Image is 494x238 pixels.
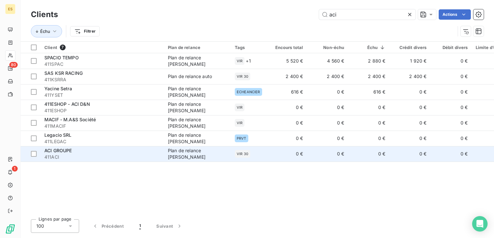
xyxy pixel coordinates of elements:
[431,100,472,115] td: 0 €
[431,84,472,100] td: 0 €
[439,9,471,20] button: Actions
[44,55,79,60] span: SPACIO TEMPO
[168,45,227,50] div: Plan de relance
[5,63,15,74] a: 80
[319,9,416,20] input: Rechercher
[168,147,227,160] div: Plan de relance [PERSON_NAME]
[266,53,307,69] td: 5 520 €
[393,45,427,50] div: Crédit divers
[9,62,18,68] span: 80
[472,216,488,232] div: Open Intercom Messenger
[307,84,348,100] td: 0 €
[348,131,389,146] td: 0 €
[389,131,431,146] td: 0 €
[44,61,160,67] span: 411SPAC
[237,74,248,78] span: VIR 30
[266,69,307,84] td: 2 400 €
[235,45,262,50] div: Tags
[168,73,212,80] div: Plan de relance auto
[237,105,242,109] span: VIR
[266,100,307,115] td: 0 €
[307,69,348,84] td: 2 400 €
[389,53,431,69] td: 1 920 €
[44,148,72,153] span: ACI GROUPE
[168,132,227,145] div: Plan de relance [PERSON_NAME]
[352,45,386,50] div: Échu
[44,138,160,145] span: 411LEGAC
[149,219,190,233] button: Suivant
[31,25,62,37] button: Échu
[266,84,307,100] td: 616 €
[348,115,389,131] td: 0 €
[5,224,15,234] img: Logo LeanPay
[40,29,50,34] span: Échu
[44,132,72,138] span: Legacio SRL
[307,53,348,69] td: 4 560 €
[44,76,160,83] span: 411KSRRA
[389,84,431,100] td: 0 €
[168,101,227,114] div: Plan de relance [PERSON_NAME]
[84,219,132,233] button: Précédent
[70,26,100,36] button: Filtrer
[431,131,472,146] td: 0 €
[44,117,96,122] span: MACIF - M.A&S Société
[389,69,431,84] td: 2 400 €
[60,45,66,50] span: 7
[168,55,227,67] div: Plan de relance [PERSON_NAME]
[246,57,251,64] span: + 1
[44,70,83,76] span: SAS KSR RACING
[307,100,348,115] td: 0 €
[431,69,472,84] td: 0 €
[348,53,389,69] td: 2 880 €
[389,146,431,162] td: 0 €
[44,86,72,91] span: Yacine Setra
[237,136,246,140] span: PRVT
[270,45,303,50] div: Encours total
[44,45,57,50] span: Client
[266,131,307,146] td: 0 €
[237,121,242,125] span: VIR
[431,53,472,69] td: 0 €
[36,223,44,229] span: 100
[431,115,472,131] td: 0 €
[12,166,18,172] span: 1
[307,146,348,162] td: 0 €
[389,100,431,115] td: 0 €
[307,131,348,146] td: 0 €
[44,101,90,107] span: 411ESHOP - ACI D&N
[348,69,389,84] td: 2 400 €
[311,45,344,50] div: Non-échu
[266,146,307,162] td: 0 €
[389,115,431,131] td: 0 €
[237,59,242,63] span: VIR
[307,115,348,131] td: 0 €
[168,85,227,98] div: Plan de relance [PERSON_NAME]
[44,123,160,129] span: 411MACIF
[168,116,227,129] div: Plan de relance [PERSON_NAME]
[44,154,160,160] span: 411ACI
[44,107,160,114] span: 411ESHOP
[266,115,307,131] td: 0 €
[435,45,468,50] div: Débit divers
[348,84,389,100] td: 616 €
[237,152,248,156] span: VIR 30
[431,146,472,162] td: 0 €
[139,223,141,229] span: 1
[132,219,149,233] button: 1
[44,92,160,98] span: 411YSET
[348,146,389,162] td: 0 €
[237,90,260,94] span: ECHEANCIER
[5,4,15,14] div: ES
[31,9,58,20] h3: Clients
[348,100,389,115] td: 0 €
